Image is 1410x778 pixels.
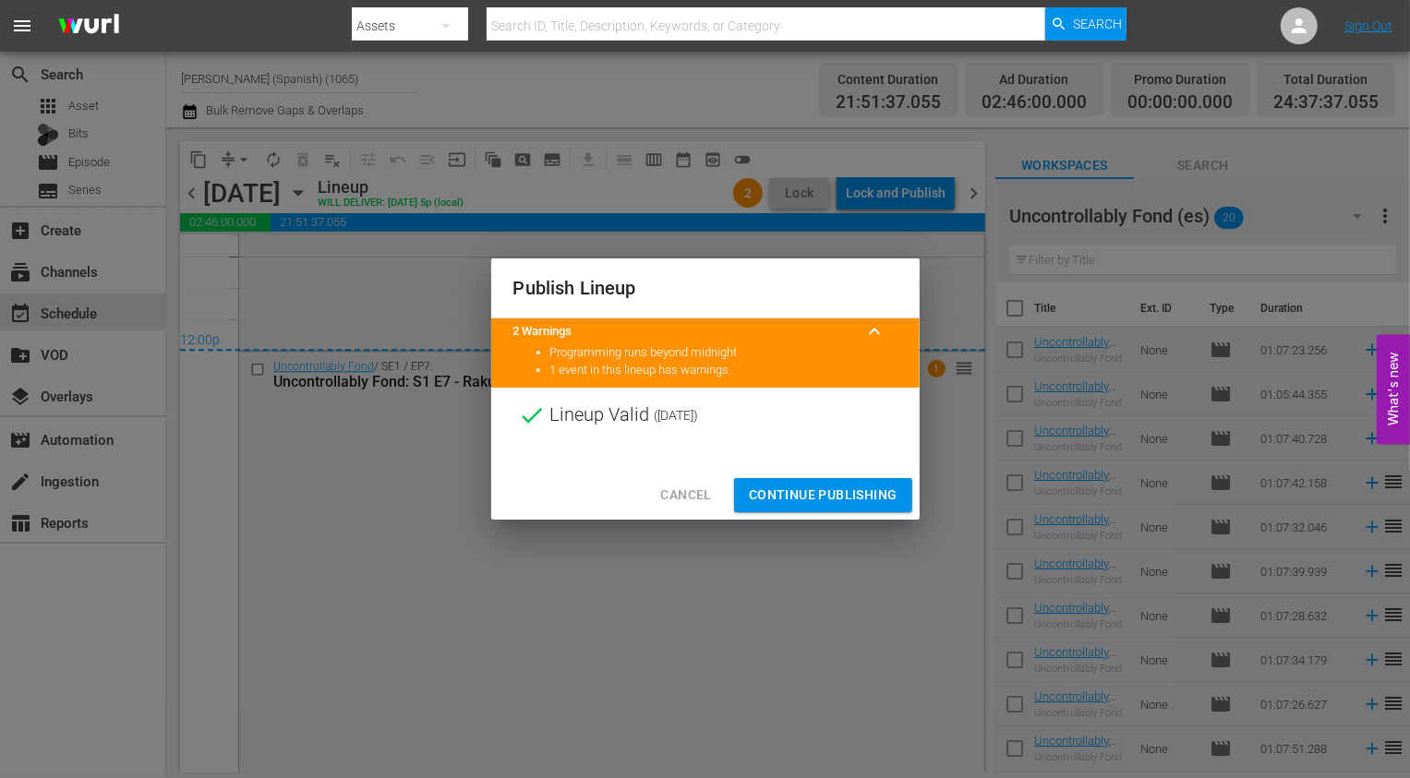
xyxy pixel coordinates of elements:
span: menu [11,15,33,37]
button: keyboard_arrow_up [853,309,898,353]
title: 2 Warnings [513,323,853,341]
button: Open Feedback Widget [1377,334,1410,444]
span: Cancel [660,484,711,507]
li: 1 event in this lineup has warnings. [550,362,898,379]
span: keyboard_arrow_up [864,320,886,342]
button: Continue Publishing [734,478,912,512]
div: Lineup Valid [491,388,920,443]
span: Search [1073,7,1122,41]
span: Continue Publishing [749,484,898,507]
button: Cancel [645,478,726,512]
li: Programming runs beyond midnight [550,344,898,362]
span: ( [DATE] ) [655,401,699,429]
h2: Publish Lineup [513,273,898,303]
a: Sign Out [1344,18,1392,33]
img: ans4CAIJ8jUAAAAAAAAAAAAAAAAAAAAAAAAgQb4GAAAAAAAAAAAAAAAAAAAAAAAAJMjXAAAAAAAAAAAAAAAAAAAAAAAAgAT5G... [44,5,133,48]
